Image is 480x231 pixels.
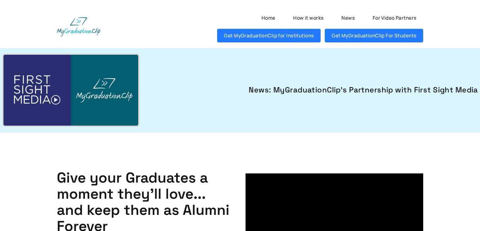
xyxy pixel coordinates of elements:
a: How it works [286,11,330,25]
a: Home [255,11,282,25]
a: Get MyGraduationClip For Students [325,29,423,42]
a: Get MyGraduationClip for Institutions [217,29,321,42]
a: For Video Partners [366,11,424,25]
a: News: MyGraduationClip's Partnership with First Sight Media [150,84,478,96]
a: News [335,11,361,25]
